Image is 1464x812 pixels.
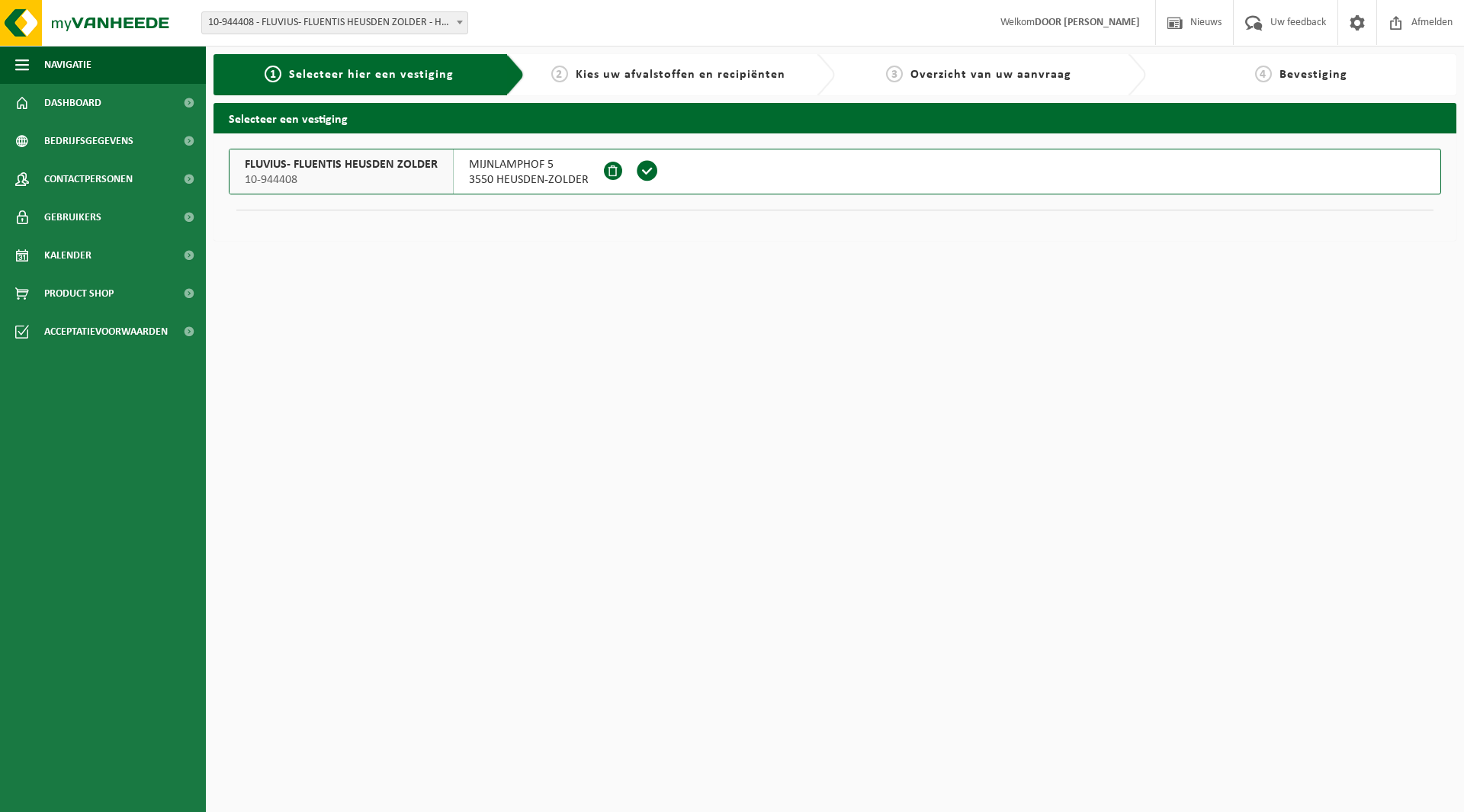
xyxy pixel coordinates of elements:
span: Kies uw afvalstoffen en recipiënten [576,69,785,81]
span: Overzicht van uw aanvraag [910,69,1071,81]
h2: Selecteer een vestiging [213,103,1456,133]
span: 3 [886,66,903,82]
span: Gebruikers [44,198,101,236]
span: Product Shop [44,274,114,313]
span: 10-944408 [245,172,438,188]
span: Kalender [44,236,91,274]
button: FLUVIUS- FLUENTIS HEUSDEN ZOLDER 10-944408 MIJNLAMPHOF 53550 HEUSDEN-ZOLDER [229,149,1441,194]
span: 3550 HEUSDEN-ZOLDER [469,172,589,188]
span: Acceptatievoorwaarden [44,313,168,351]
span: 10-944408 - FLUVIUS- FLUENTIS HEUSDEN ZOLDER - HEUSDEN-ZOLDER [202,12,467,34]
span: 2 [551,66,568,82]
span: MIJNLAMPHOF 5 [469,157,589,172]
span: Navigatie [44,46,91,84]
span: 4 [1255,66,1272,82]
span: Selecteer hier een vestiging [289,69,454,81]
span: Contactpersonen [44,160,133,198]
strong: DOOR [PERSON_NAME] [1035,17,1140,28]
span: Bedrijfsgegevens [44,122,133,160]
span: 1 [265,66,281,82]
span: Bevestiging [1279,69,1347,81]
span: FLUVIUS- FLUENTIS HEUSDEN ZOLDER [245,157,438,172]
span: Dashboard [44,84,101,122]
span: 10-944408 - FLUVIUS- FLUENTIS HEUSDEN ZOLDER - HEUSDEN-ZOLDER [201,11,468,34]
